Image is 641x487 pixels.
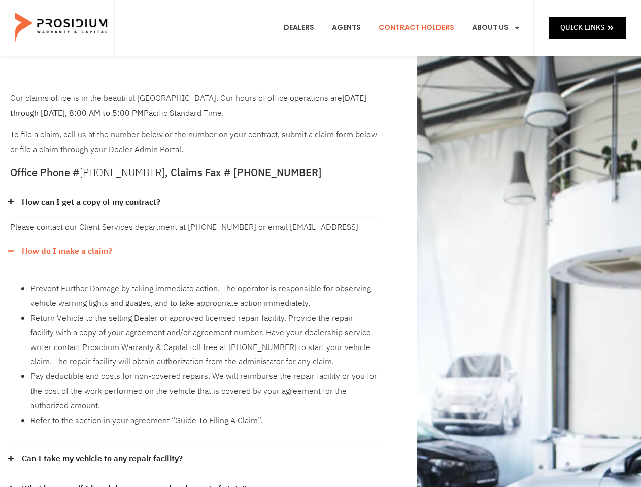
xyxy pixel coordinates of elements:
[10,91,379,157] div: To file a claim, call us at the number below or the number on your contract, submit a claim form ...
[22,195,160,210] a: How can I get a copy of my contract?
[80,165,165,180] a: [PHONE_NUMBER]
[371,9,462,47] a: Contract Holders
[324,9,368,47] a: Agents
[10,188,379,218] div: How can I get a copy of my contract?
[10,444,379,474] div: Can I take my vehicle to any repair facility?
[276,9,322,47] a: Dealers
[10,266,379,444] div: How do I make a claim?
[10,92,366,119] b: [DATE] through [DATE], 8:00 AM to 5:00 PM
[276,9,528,47] nav: Menu
[549,17,626,39] a: Quick Links
[10,236,379,266] div: How do I make a claim?
[30,311,379,369] li: Return Vehicle to the selling Dealer or approved licensed repair facility. Provide the repair fac...
[30,369,379,413] li: Pay deductible and costs for non-covered repairs. We will reimburse the repair facility or you fo...
[22,451,183,466] a: Can I take my vehicle to any repair facility?
[10,218,379,236] div: How can I get a copy of my contract?
[10,167,379,178] h5: Office Phone # , Claims Fax # [PHONE_NUMBER]
[10,91,379,121] p: Our claims office is in the beautiful [GEOGRAPHIC_DATA]. Our hours of office operations are Pacif...
[560,21,604,34] span: Quick Links
[464,9,528,47] a: About Us
[30,282,379,311] li: Prevent Further Damage by taking immediate action. The operator is responsible for observing vehi...
[30,413,379,428] li: Refer to the section in your agreement “Guide To Filing A Claim”.
[22,244,112,259] a: How do I make a claim?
